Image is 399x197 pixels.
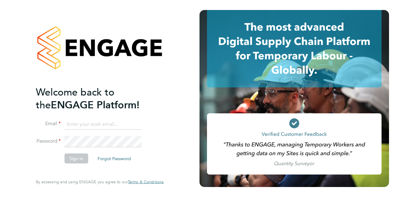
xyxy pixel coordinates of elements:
[65,119,142,130] input: Enter your work email...
[36,121,61,127] label: Email
[36,86,157,111] h2: ENGAGE Platform!
[65,153,88,163] button: Sign In
[36,86,114,111] span: Welcome back to the
[36,138,61,144] label: Password
[93,153,136,163] button: Forgot Password
[36,179,164,185] span: By accessing and using ENGAGE you agree to our
[128,180,164,185] a: Terms & Conditions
